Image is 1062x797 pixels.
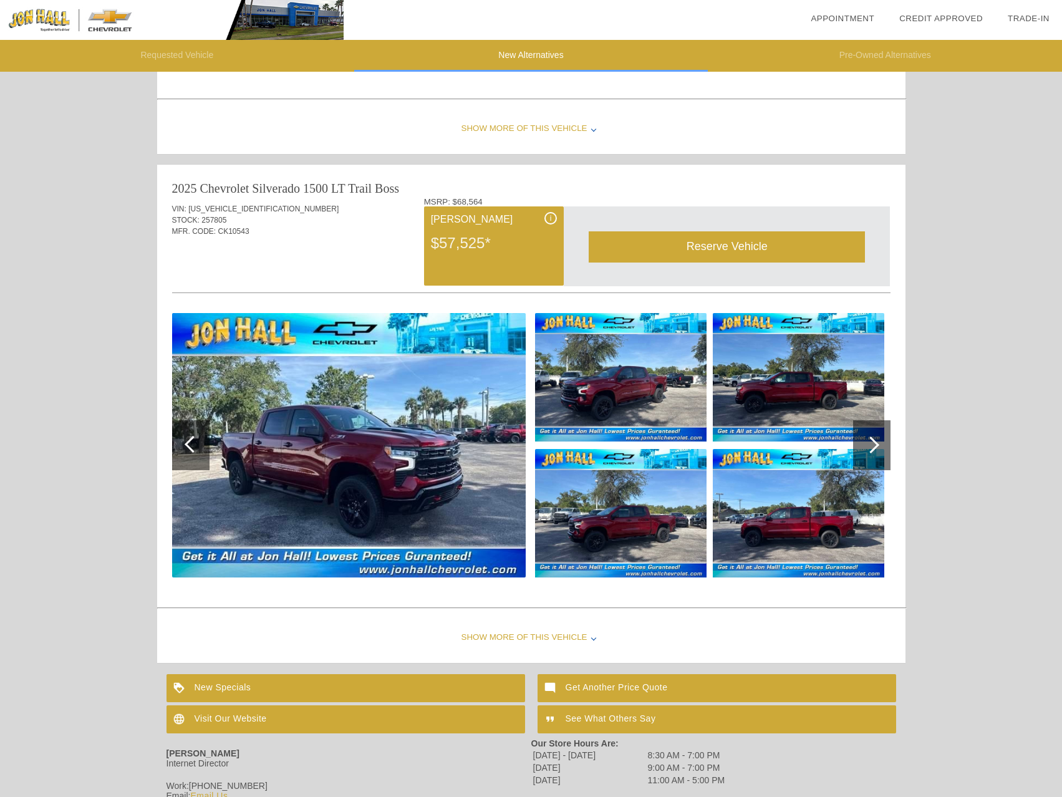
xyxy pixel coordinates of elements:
li: New Alternatives [354,40,708,72]
a: See What Others Say [538,705,896,733]
img: 3.jpg [535,449,707,577]
a: Get Another Price Quote [538,674,896,702]
div: Quoted on [DATE] 2:31:31 PM [172,256,891,276]
td: 9:00 AM - 7:00 PM [647,762,726,773]
div: Work: [167,781,531,791]
div: $57,525* [431,227,557,259]
a: New Specials [167,674,525,702]
li: Pre-Owned Alternatives [708,40,1062,72]
img: ic_language_white_24dp_2x.png [167,705,195,733]
div: Show More of this Vehicle [157,104,905,154]
td: [DATE] - [DATE] [533,750,646,761]
img: 4.jpg [713,313,884,442]
span: [PHONE_NUMBER] [189,781,268,791]
span: [US_VEHICLE_IDENTIFICATION_NUMBER] [188,205,339,213]
div: Internet Director [167,758,531,768]
span: CK10543 [218,227,249,236]
span: VIN: [172,205,186,213]
div: [PERSON_NAME] [431,212,557,227]
td: [DATE] [533,775,646,786]
a: Visit Our Website [167,705,525,733]
a: Appointment [811,14,874,23]
strong: [PERSON_NAME] [167,748,239,758]
img: 1.jpg [172,313,526,577]
div: LT Trail Boss [331,180,399,197]
span: MFR. CODE: [172,227,216,236]
img: 2.jpg [535,313,707,442]
td: 8:30 AM - 7:00 PM [647,750,726,761]
span: STOCK: [172,216,200,225]
div: i [544,212,557,225]
img: ic_format_quote_white_24dp_2x.png [538,705,566,733]
a: Trade-In [1008,14,1050,23]
span: 257805 [201,216,226,225]
div: Reserve Vehicle [589,231,865,262]
div: MSRP: $68,564 [424,197,891,206]
div: Show More of this Vehicle [157,613,905,663]
img: 5.jpg [713,449,884,577]
div: 2025 Chevrolet Silverado 1500 [172,180,329,197]
img: ic_loyalty_white_24dp_2x.png [167,674,195,702]
a: Credit Approved [899,14,983,23]
strong: Our Store Hours Are: [531,738,619,748]
img: ic_mode_comment_white_24dp_2x.png [538,674,566,702]
td: [DATE] [533,762,646,773]
td: 11:00 AM - 5:00 PM [647,775,726,786]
